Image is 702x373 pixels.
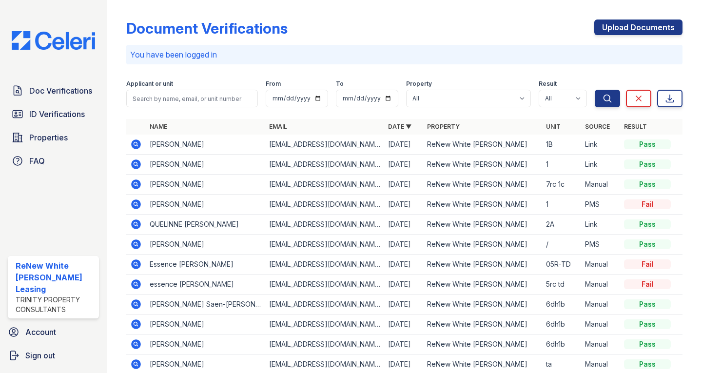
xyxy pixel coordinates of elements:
[146,195,265,215] td: [PERSON_NAME]
[384,314,423,334] td: [DATE]
[146,215,265,235] td: QUELINNE [PERSON_NAME]
[29,155,45,167] span: FAQ
[388,123,411,130] a: Date ▼
[146,175,265,195] td: [PERSON_NAME]
[265,255,384,275] td: [EMAIL_ADDRESS][DOMAIN_NAME]
[29,132,68,143] span: Properties
[4,322,103,342] a: Account
[542,314,581,334] td: 6dh1b
[423,135,542,155] td: ReNew White [PERSON_NAME]
[336,80,344,88] label: To
[581,195,620,215] td: PMS
[8,81,99,100] a: Doc Verifications
[4,346,103,365] a: Sign out
[265,195,384,215] td: [EMAIL_ADDRESS][DOMAIN_NAME]
[384,175,423,195] td: [DATE]
[29,108,85,120] span: ID Verifications
[126,20,288,37] div: Document Verifications
[624,339,671,349] div: Pass
[4,31,103,50] img: CE_Logo_Blue-a8612792a0a2168367f1c8372b55b34899dd931a85d93a1a3d3e32e68fde9ad4.png
[542,155,581,175] td: 1
[146,255,265,275] td: Essence [PERSON_NAME]
[581,294,620,314] td: Manual
[265,135,384,155] td: [EMAIL_ADDRESS][DOMAIN_NAME]
[126,80,173,88] label: Applicant or unit
[585,123,610,130] a: Source
[581,215,620,235] td: Link
[594,20,682,35] a: Upload Documents
[624,123,647,130] a: Result
[542,235,581,255] td: /
[581,155,620,175] td: Link
[146,294,265,314] td: [PERSON_NAME] Saen-[PERSON_NAME]
[406,80,432,88] label: Property
[423,314,542,334] td: ReNew White [PERSON_NAME]
[542,195,581,215] td: 1
[581,235,620,255] td: PMS
[265,294,384,314] td: [EMAIL_ADDRESS][DOMAIN_NAME]
[423,294,542,314] td: ReNew White [PERSON_NAME]
[542,215,581,235] td: 2A
[265,155,384,175] td: [EMAIL_ADDRESS][DOMAIN_NAME]
[423,235,542,255] td: ReNew White [PERSON_NAME]
[8,128,99,147] a: Properties
[423,334,542,354] td: ReNew White [PERSON_NAME]
[384,275,423,294] td: [DATE]
[146,235,265,255] td: [PERSON_NAME]
[581,255,620,275] td: Manual
[266,80,281,88] label: From
[542,334,581,354] td: 6dh1b
[542,275,581,294] td: 5rc td
[16,295,95,314] div: Trinity Property Consultants
[423,195,542,215] td: ReNew White [PERSON_NAME]
[130,49,679,60] p: You have been logged in
[269,123,287,130] a: Email
[581,175,620,195] td: Manual
[581,275,620,294] td: Manual
[29,85,92,97] span: Doc Verifications
[624,239,671,249] div: Pass
[624,159,671,169] div: Pass
[25,350,55,361] span: Sign out
[546,123,561,130] a: Unit
[423,255,542,275] td: ReNew White [PERSON_NAME]
[384,235,423,255] td: [DATE]
[146,314,265,334] td: [PERSON_NAME]
[384,135,423,155] td: [DATE]
[25,326,56,338] span: Account
[581,135,620,155] td: Link
[146,275,265,294] td: essence [PERSON_NAME]
[624,279,671,289] div: Fail
[265,215,384,235] td: [EMAIL_ADDRESS][DOMAIN_NAME]
[265,175,384,195] td: [EMAIL_ADDRESS][DOMAIN_NAME]
[423,215,542,235] td: ReNew White [PERSON_NAME]
[542,294,581,314] td: 6dh1b
[146,334,265,354] td: [PERSON_NAME]
[624,199,671,209] div: Fail
[265,275,384,294] td: [EMAIL_ADDRESS][DOMAIN_NAME]
[126,90,258,107] input: Search by name, email, or unit number
[384,294,423,314] td: [DATE]
[384,195,423,215] td: [DATE]
[384,155,423,175] td: [DATE]
[8,104,99,124] a: ID Verifications
[384,215,423,235] td: [DATE]
[16,260,95,295] div: ReNew White [PERSON_NAME] Leasing
[423,275,542,294] td: ReNew White [PERSON_NAME]
[146,155,265,175] td: [PERSON_NAME]
[265,334,384,354] td: [EMAIL_ADDRESS][DOMAIN_NAME]
[624,299,671,309] div: Pass
[265,235,384,255] td: [EMAIL_ADDRESS][DOMAIN_NAME]
[539,80,557,88] label: Result
[581,334,620,354] td: Manual
[542,255,581,275] td: 05R-TD
[542,175,581,195] td: 7rc 1c
[624,219,671,229] div: Pass
[8,151,99,171] a: FAQ
[427,123,460,130] a: Property
[423,155,542,175] td: ReNew White [PERSON_NAME]
[542,135,581,155] td: 1B
[265,314,384,334] td: [EMAIL_ADDRESS][DOMAIN_NAME]
[624,139,671,149] div: Pass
